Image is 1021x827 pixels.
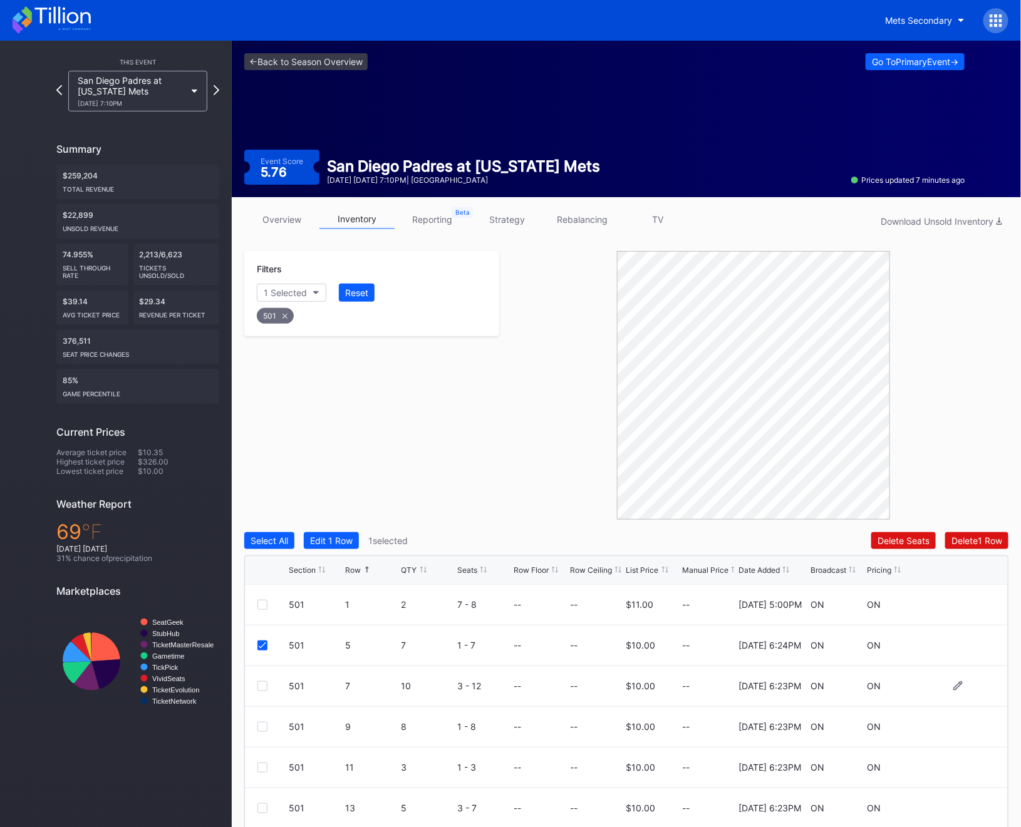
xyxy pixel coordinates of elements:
[682,640,735,650] div: --
[345,803,398,813] div: 13
[138,457,219,466] div: $326.00
[310,535,353,546] div: Edit 1 Row
[56,544,219,553] div: [DATE] [DATE]
[319,210,395,229] a: inventory
[682,565,728,575] div: Manual Price
[140,259,214,279] div: Tickets Unsold/Sold
[56,498,219,510] div: Weather Report
[739,640,801,650] div: [DATE] 6:24PM
[867,640,881,650] div: ON
[56,204,219,239] div: $22,899
[345,721,398,732] div: 9
[682,762,735,773] div: --
[739,762,801,773] div: [DATE] 6:23PM
[872,56,958,67] div: Go To Primary Event ->
[626,640,656,650] div: $10.00
[78,75,185,107] div: San Diego Padres at [US_STATE] Mets
[289,599,342,610] div: 501
[570,762,578,773] div: --
[261,166,290,178] div: 5.76
[457,681,511,691] div: 3 - 12
[244,210,319,229] a: overview
[682,721,735,732] div: --
[867,681,881,691] div: ON
[867,565,891,575] div: Pricing
[289,681,342,691] div: 501
[626,565,659,575] div: List Price
[866,53,965,70] button: Go ToPrimaryEvent->
[811,565,846,575] div: Broadcast
[140,306,214,319] div: Revenue per ticket
[739,599,802,610] div: [DATE] 5:00PM
[152,675,185,682] text: VividSeats
[56,585,219,597] div: Marketplaces
[874,213,1008,230] button: Download Unsold Inventory
[626,762,656,773] div: $10.00
[867,762,881,773] div: ON
[626,721,656,732] div: $10.00
[739,565,780,575] div: Date Added
[304,532,359,549] button: Edit 1 Row
[626,803,656,813] div: $10.00
[470,210,545,229] a: strategy
[56,520,219,544] div: 69
[345,565,361,575] div: Row
[339,284,375,302] button: Reset
[133,244,220,285] div: 2,213/6,623
[851,175,965,185] div: Prices updated 7 minutes ago
[152,686,199,694] text: TicketEvolution
[56,143,219,155] div: Summary
[402,640,455,650] div: 7
[138,448,219,457] div: $10.35
[257,308,294,324] div: 501
[570,599,578,610] div: --
[345,681,398,691] div: 7
[871,532,936,549] button: Delete Seats
[56,244,128,285] div: 74.955%
[56,466,138,476] div: Lowest ticket price
[56,553,219,563] div: 31 % chance of precipitation
[545,210,620,229] a: rebalancing
[402,721,455,732] div: 8
[63,220,213,232] div: Unsold Revenue
[626,681,656,691] div: $10.00
[457,565,477,575] div: Seats
[133,290,220,325] div: $29.34
[152,652,185,660] text: Gametime
[152,641,214,649] text: TicketMasterResale
[811,762,824,773] div: ON
[63,180,213,193] div: Total Revenue
[570,640,578,650] div: --
[56,426,219,438] div: Current Prices
[402,762,455,773] div: 3
[244,532,294,549] button: Select All
[368,535,408,546] div: 1 selected
[682,803,735,813] div: --
[289,565,316,575] div: Section
[945,532,1008,549] button: Delete1 Row
[514,762,521,773] div: --
[885,15,952,26] div: Mets Secondary
[402,565,417,575] div: QTY
[682,681,735,691] div: --
[56,58,219,66] div: This Event
[78,100,185,107] div: [DATE] 7:10PM
[867,721,881,732] div: ON
[514,565,549,575] div: Row Floor
[152,630,180,637] text: StubHub
[81,520,102,544] span: ℉
[402,599,455,610] div: 2
[570,803,578,813] div: --
[63,385,213,398] div: Game percentile
[56,448,138,457] div: Average ticket price
[811,721,824,732] div: ON
[951,535,1002,546] div: Delete 1 Row
[152,664,179,671] text: TickPick
[570,721,578,732] div: --
[570,681,578,691] div: --
[739,721,801,732] div: [DATE] 6:23PM
[739,803,801,813] div: [DATE] 6:23PM
[152,619,184,626] text: SeatGeek
[56,457,138,466] div: Highest ticket price
[63,259,122,279] div: Sell Through Rate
